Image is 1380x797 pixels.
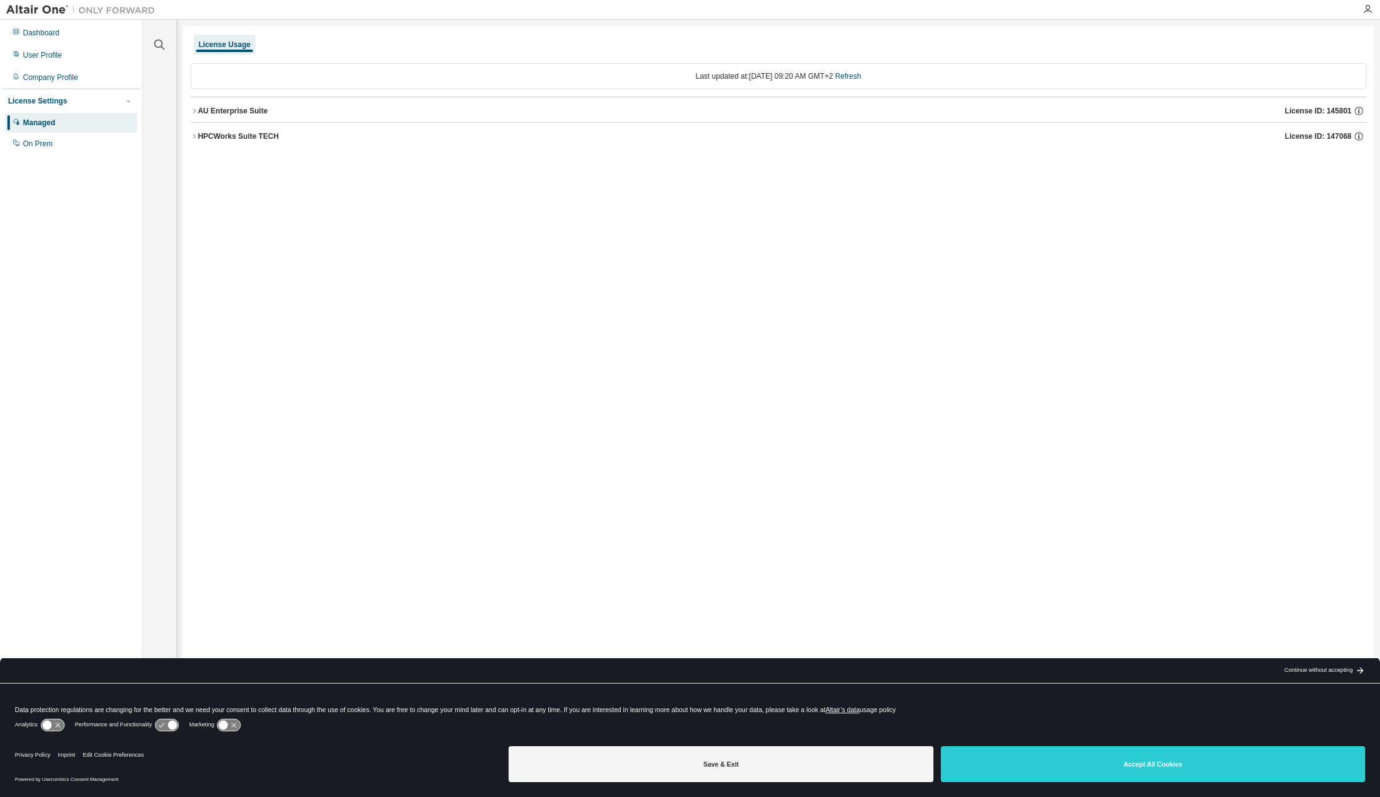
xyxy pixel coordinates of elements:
[198,106,268,116] div: AU Enterprise Suite
[1285,131,1351,141] span: License ID: 147068
[1285,106,1351,116] span: License ID: 145801
[190,97,1366,125] button: AU Enterprise SuiteLicense ID: 145801
[198,40,251,50] div: License Usage
[8,96,67,106] div: License Settings
[835,72,861,81] a: Refresh
[190,63,1366,89] div: Last updated at: [DATE] 09:20 AM GMT+2
[23,50,62,60] div: User Profile
[23,73,78,82] div: Company Profile
[23,139,53,149] div: On Prem
[23,28,60,38] div: Dashboard
[198,131,278,141] div: HPCWorks Suite TECH
[190,123,1366,150] button: HPCWorks Suite TECHLicense ID: 147068
[6,4,161,16] img: Altair One
[23,118,55,128] div: Managed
